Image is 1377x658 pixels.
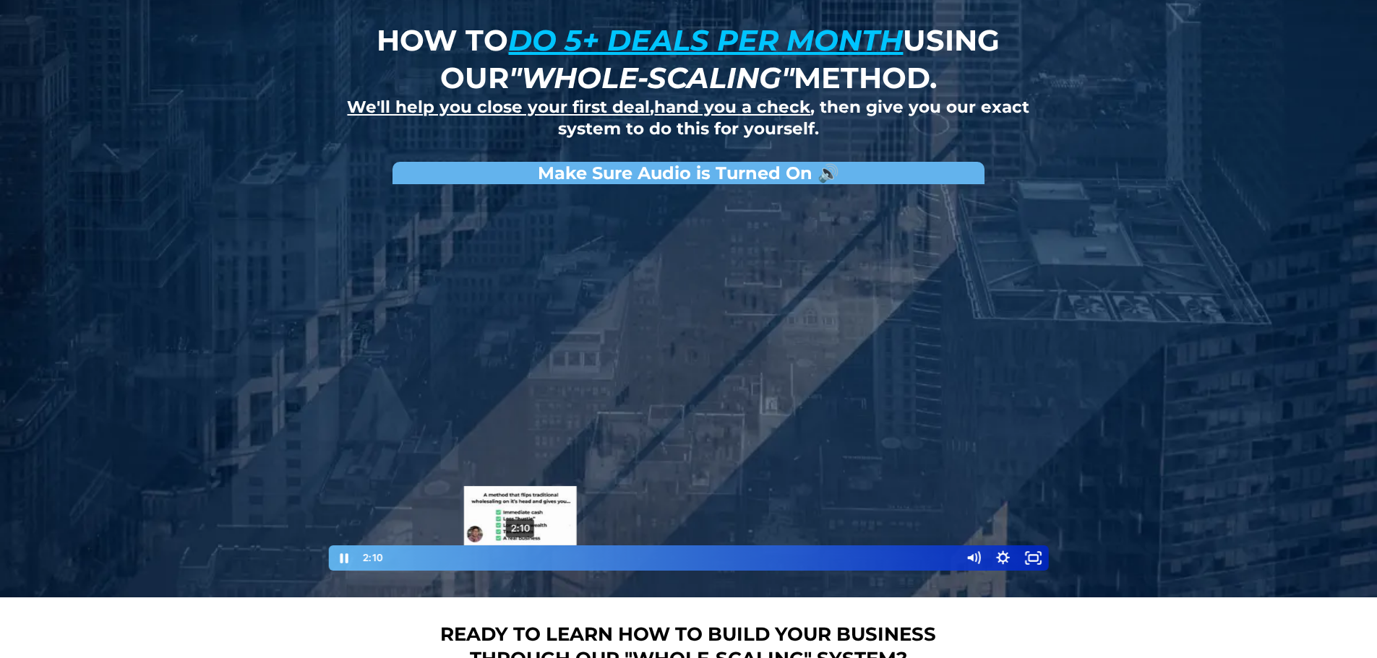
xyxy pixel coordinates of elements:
strong: , , then give you our exact system to do this for yourself. [347,97,1029,139]
em: "whole-scaling" [509,60,794,95]
u: We'll help you close your first deal [347,97,650,117]
strong: How to using our method. [377,22,1000,95]
strong: Make Sure Audio is Turned On 🔊 [538,163,839,183]
u: do 5+ deals per month [508,22,903,58]
u: hand you a check [654,97,810,117]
